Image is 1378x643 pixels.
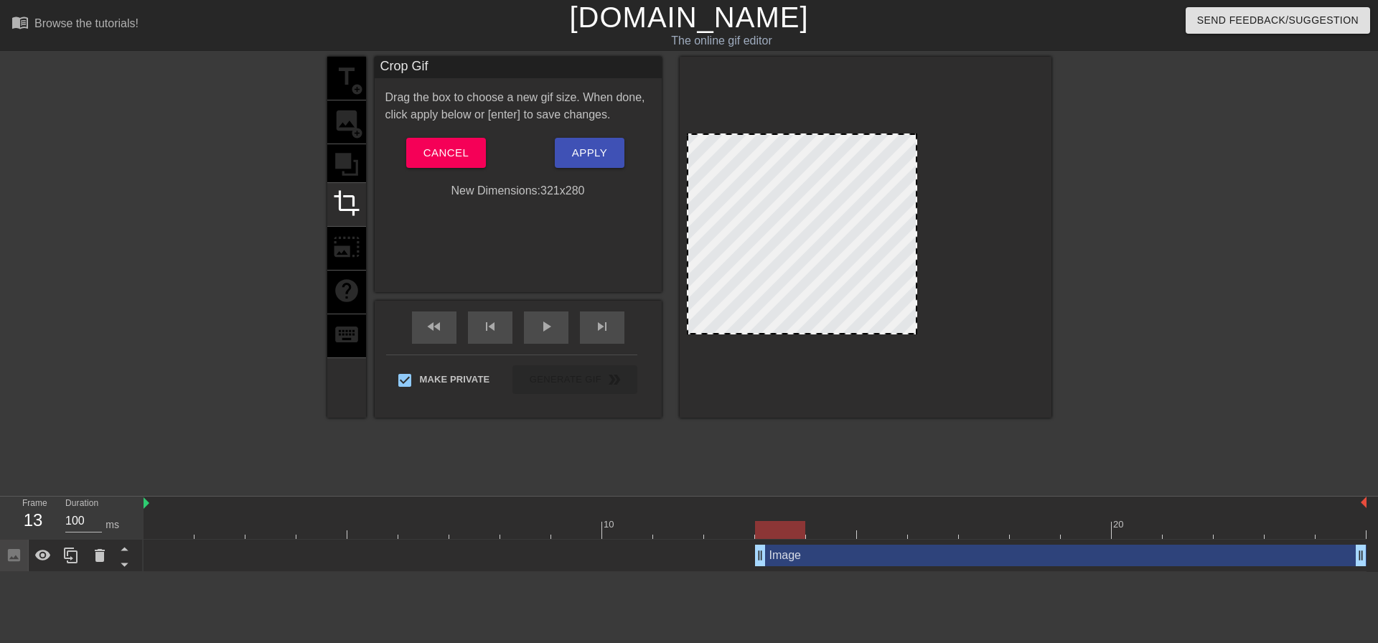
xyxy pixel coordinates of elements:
[555,138,624,168] button: Apply
[106,517,119,532] div: ms
[1113,517,1126,532] div: 20
[467,32,977,50] div: The online gif editor
[1354,548,1368,563] span: drag_handle
[406,138,486,168] button: Cancel
[538,318,555,335] span: play_arrow
[604,517,617,532] div: 10
[594,318,611,335] span: skip_next
[11,14,139,36] a: Browse the tutorials!
[1361,497,1367,508] img: bound-end.png
[65,499,98,508] label: Duration
[375,89,662,123] div: Drag the box to choose a new gif size. When done, click apply below or [enter] to save changes.
[1197,11,1359,29] span: Send Feedback/Suggestion
[333,189,360,217] span: crop
[753,548,767,563] span: drag_handle
[22,507,44,533] div: 13
[420,372,490,387] span: Make Private
[572,144,607,162] span: Apply
[569,1,808,33] a: [DOMAIN_NAME]
[11,497,55,538] div: Frame
[482,318,499,335] span: skip_previous
[426,318,443,335] span: fast_rewind
[423,144,469,162] span: Cancel
[11,14,29,31] span: menu_book
[1186,7,1370,34] button: Send Feedback/Suggestion
[34,17,139,29] div: Browse the tutorials!
[375,57,662,78] div: Crop Gif
[375,182,662,200] div: New Dimensions: 321 x 280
